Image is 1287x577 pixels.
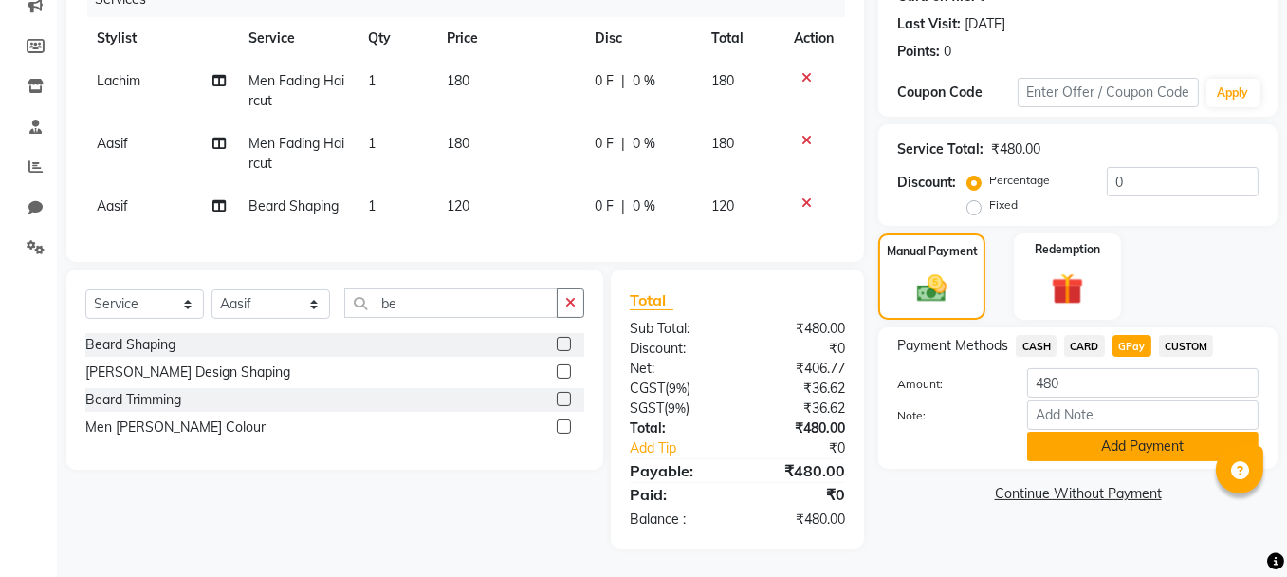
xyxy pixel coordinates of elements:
div: Beard Shaping [85,335,175,355]
span: | [621,196,625,216]
span: 0 % [633,71,655,91]
div: Points: [897,42,940,62]
label: Manual Payment [887,243,978,260]
img: _gift.svg [1041,270,1093,309]
div: ₹0 [738,339,860,359]
th: Stylist [85,17,237,60]
span: 0 % [633,196,655,216]
label: Percentage [989,172,1050,189]
span: 1 [368,135,376,152]
div: Balance : [616,510,738,530]
span: 120 [711,197,734,214]
span: CGST [630,380,665,397]
a: Continue Without Payment [882,484,1274,504]
img: _cash.svg [908,271,956,307]
span: CASH [1016,335,1057,357]
span: Men Fading Haircut [248,135,344,172]
span: 0 F [595,196,614,216]
div: Discount: [616,339,738,359]
span: 9% [668,400,686,416]
div: ₹36.62 [738,399,860,419]
div: Coupon Code [897,83,1018,102]
th: Total [700,17,782,60]
span: 1 [368,72,376,89]
div: Sub Total: [616,319,738,339]
span: 180 [711,72,734,89]
input: Search or Scan [344,288,558,318]
div: ₹480.00 [991,140,1040,159]
div: ₹0 [758,438,859,458]
div: ₹480.00 [738,419,860,438]
span: 120 [447,197,469,214]
label: Amount: [883,376,1013,393]
span: Beard Shaping [248,197,339,214]
div: ₹36.62 [738,379,860,399]
span: 180 [711,135,734,152]
th: Qty [357,17,436,60]
span: 180 [447,72,469,89]
div: ( ) [616,379,738,399]
span: GPay [1112,335,1151,357]
div: ₹406.77 [738,359,860,379]
div: ₹480.00 [738,319,860,339]
th: Disc [583,17,700,60]
label: Note: [883,407,1013,424]
span: | [621,71,625,91]
span: 9% [669,381,687,396]
div: 0 [944,42,951,62]
div: [DATE] [965,14,1005,34]
a: Add Tip [616,438,758,458]
span: CUSTOM [1159,335,1214,357]
div: Men [PERSON_NAME] Colour [85,418,266,437]
div: Discount: [897,173,956,193]
span: | [621,134,625,154]
span: 1 [368,197,376,214]
input: Add Note [1027,400,1259,430]
div: [PERSON_NAME] Design Shaping [85,363,290,382]
span: 0 F [595,71,614,91]
span: Total [630,290,673,310]
div: Paid: [616,483,738,506]
div: Total: [616,419,738,438]
div: ₹480.00 [738,459,860,482]
div: Payable: [616,459,738,482]
input: Amount [1027,368,1259,398]
th: Price [435,17,583,60]
span: 0 % [633,134,655,154]
th: Action [782,17,845,60]
label: Fixed [989,196,1018,214]
th: Service [237,17,357,60]
button: Apply [1206,79,1260,107]
button: Add Payment [1027,432,1259,461]
div: ( ) [616,399,738,419]
span: CARD [1064,335,1105,357]
span: SGST [630,400,664,417]
span: Aasif [97,197,128,214]
div: ₹0 [738,483,860,506]
span: Lachim [97,72,140,89]
span: 180 [447,135,469,152]
div: Beard Trimming [85,390,181,410]
div: Net: [616,359,738,379]
span: Payment Methods [897,336,1008,356]
span: Men Fading Haircut [248,72,344,109]
div: Service Total: [897,140,984,159]
label: Redemption [1035,241,1100,258]
input: Enter Offer / Coupon Code [1018,78,1198,107]
span: 0 F [595,134,614,154]
div: ₹480.00 [738,510,860,530]
div: Last Visit: [897,14,961,34]
span: Aasif [97,135,128,152]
